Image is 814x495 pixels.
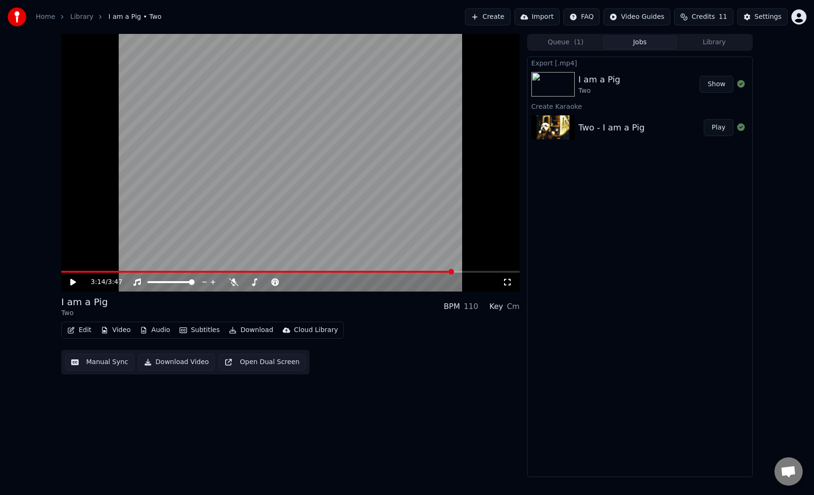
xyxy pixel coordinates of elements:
button: Open Dual Screen [219,354,306,371]
button: Queue [529,36,603,49]
div: Key [489,301,503,312]
div: Open chat [774,457,803,486]
div: Export [.mp4] [528,57,752,68]
div: / [91,277,114,287]
div: Create Karaoke [528,100,752,112]
button: Create [465,8,511,25]
button: Credits11 [674,8,733,25]
span: ( 1 ) [574,38,584,47]
button: Edit [64,324,95,337]
div: Two - I am a Pig [578,121,645,134]
div: Two [61,308,108,318]
div: I am a Pig [61,295,108,308]
div: BPM [444,301,460,312]
span: Credits [692,12,715,22]
span: 3:47 [108,277,122,287]
button: Library [677,36,751,49]
a: Library [70,12,93,22]
div: 110 [464,301,479,312]
span: 3:14 [91,277,106,287]
button: Play [704,119,733,136]
div: Two [578,86,620,96]
button: Download Video [138,354,215,371]
img: youka [8,8,26,26]
a: Home [36,12,55,22]
div: I am a Pig [578,73,620,86]
button: Download [225,324,277,337]
button: Show [700,76,733,93]
button: Jobs [603,36,677,49]
button: Import [514,8,560,25]
div: Cm [507,301,520,312]
div: Settings [755,12,781,22]
span: 11 [719,12,727,22]
button: Manual Sync [65,354,134,371]
div: Cloud Library [294,325,338,335]
span: I am a Pig • Two [108,12,162,22]
nav: breadcrumb [36,12,162,22]
button: FAQ [563,8,600,25]
button: Subtitles [176,324,223,337]
button: Video [97,324,134,337]
button: Video Guides [603,8,670,25]
button: Settings [737,8,788,25]
button: Audio [136,324,174,337]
